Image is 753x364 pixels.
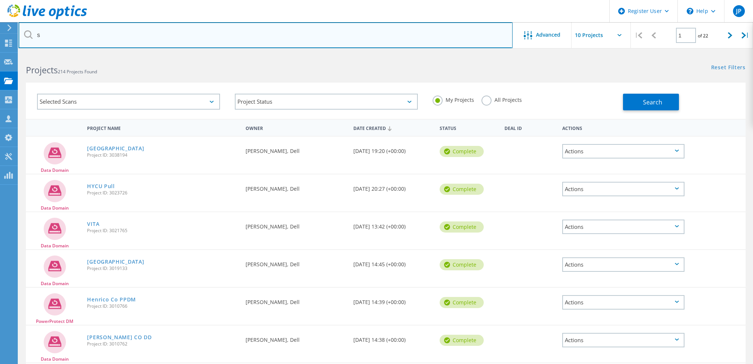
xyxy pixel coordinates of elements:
span: Data Domain [41,244,69,248]
div: | [738,22,753,49]
div: [PERSON_NAME], Dell [242,174,350,199]
div: Actions [562,333,684,347]
div: Complete [440,184,484,195]
div: Project Status [235,94,418,110]
div: Project Name [83,121,241,134]
div: Actions [559,121,688,134]
div: Date Created [350,121,436,135]
span: Project ID: 3021765 [87,228,238,233]
div: Complete [440,146,484,157]
div: Actions [562,257,684,272]
svg: \n [687,8,693,14]
div: Actions [562,295,684,310]
span: Data Domain [41,281,69,286]
div: Actions [562,220,684,234]
a: Reset Filters [711,65,746,71]
div: Complete [440,221,484,233]
div: [DATE] 14:45 (+00:00) [350,250,436,274]
div: Actions [562,144,684,158]
span: Data Domain [41,168,69,173]
a: [GEOGRAPHIC_DATA] [87,259,144,264]
a: [GEOGRAPHIC_DATA] [87,146,144,151]
div: [DATE] 14:38 (+00:00) [350,325,436,350]
span: Project ID: 3023726 [87,191,238,195]
label: All Projects [482,96,522,103]
span: Project ID: 3010766 [87,304,238,308]
div: [DATE] 14:39 (+00:00) [350,288,436,312]
div: [PERSON_NAME], Dell [242,325,350,350]
div: [PERSON_NAME], Dell [242,288,350,312]
span: Advanced [536,32,560,37]
div: [PERSON_NAME], Dell [242,137,350,161]
div: [DATE] 20:27 (+00:00) [350,174,436,199]
span: Project ID: 3019133 [87,266,238,271]
div: Owner [242,121,350,134]
div: Actions [562,182,684,196]
div: Complete [440,297,484,308]
div: | [631,22,646,49]
div: [PERSON_NAME], Dell [242,212,350,237]
div: Status [436,121,501,134]
span: JP [736,8,742,14]
div: [DATE] 13:42 (+00:00) [350,212,436,237]
span: Search [643,98,662,106]
span: of 22 [698,33,708,39]
a: Henrico Co PPDM [87,297,136,302]
div: Complete [440,335,484,346]
div: Deal Id [501,121,558,134]
input: Search projects by name, owner, ID, company, etc [19,22,513,48]
span: Project ID: 3038194 [87,153,238,157]
label: My Projects [433,96,474,103]
a: Live Optics Dashboard [7,16,87,21]
span: Data Domain [41,357,69,361]
div: [DATE] 19:20 (+00:00) [350,137,436,161]
button: Search [623,94,679,110]
div: Complete [440,259,484,270]
div: [PERSON_NAME], Dell [242,250,350,274]
span: Data Domain [41,206,69,210]
span: PowerProtect DM [36,319,73,324]
a: HYCU Pull [87,184,114,189]
a: [PERSON_NAME] CO DD [87,335,151,340]
span: Project ID: 3010762 [87,342,238,346]
a: VITA [87,221,99,227]
b: Projects [26,64,58,76]
span: 214 Projects Found [58,69,97,75]
div: Selected Scans [37,94,220,110]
